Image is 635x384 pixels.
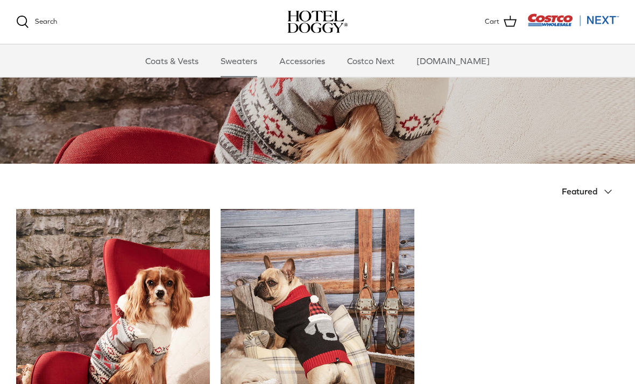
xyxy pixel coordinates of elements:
span: Featured [562,187,597,197]
img: hoteldoggycom [287,11,348,33]
a: Costco Next [337,45,404,77]
a: Search [16,16,57,29]
a: Accessories [270,45,335,77]
a: Sweaters [211,45,267,77]
span: Cart [485,16,499,27]
a: Cart [485,15,517,29]
span: Search [35,17,57,25]
a: Coats & Vests [136,45,208,77]
img: Costco Next [527,13,619,27]
button: Featured [562,180,619,204]
a: Visit Costco Next [527,20,619,29]
a: [DOMAIN_NAME] [407,45,499,77]
a: hoteldoggy.com hoteldoggycom [287,11,348,33]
